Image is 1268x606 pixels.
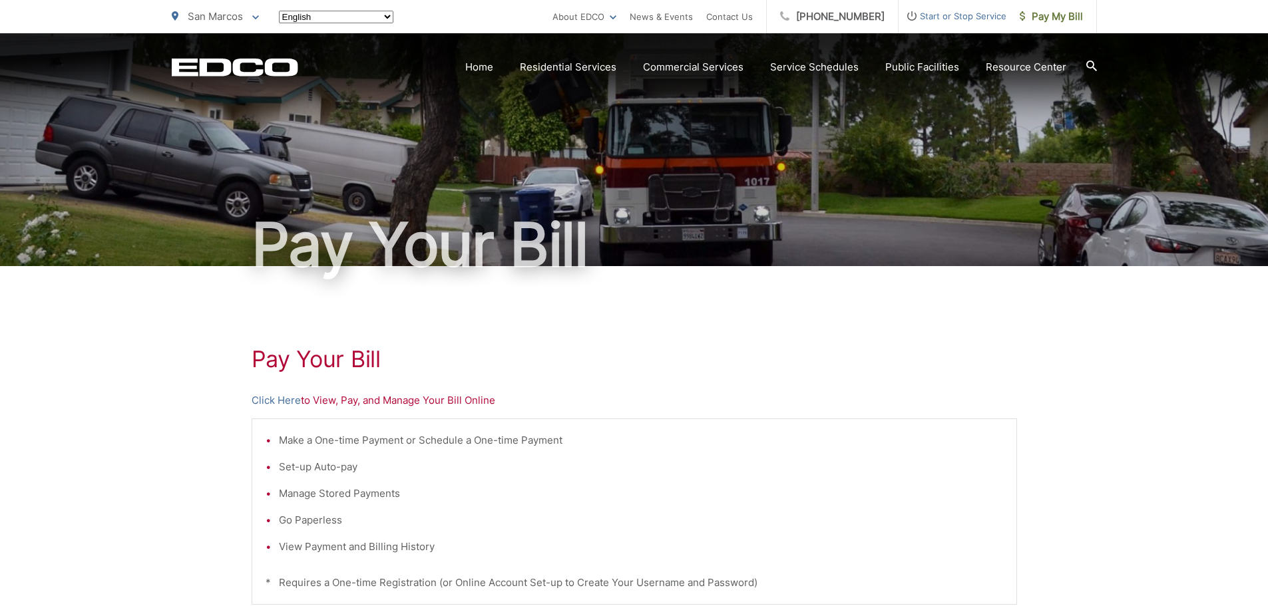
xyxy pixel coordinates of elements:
[643,59,743,75] a: Commercial Services
[188,10,243,23] span: San Marcos
[885,59,959,75] a: Public Facilities
[252,392,1017,408] p: to View, Pay, and Manage Your Bill Online
[266,575,1003,591] p: * Requires a One-time Registration (or Online Account Set-up to Create Your Username and Password)
[706,9,753,25] a: Contact Us
[520,59,616,75] a: Residential Services
[770,59,859,75] a: Service Schedules
[279,486,1003,502] li: Manage Stored Payments
[279,539,1003,555] li: View Payment and Billing History
[279,459,1003,475] li: Set-up Auto-pay
[279,512,1003,528] li: Go Paperless
[986,59,1066,75] a: Resource Center
[172,58,298,76] a: EDCD logo. Return to the homepage.
[279,11,393,23] select: Select a language
[252,346,1017,373] h1: Pay Your Bill
[172,212,1097,278] h1: Pay Your Bill
[1020,9,1083,25] span: Pay My Bill
[630,9,693,25] a: News & Events
[279,432,1003,448] li: Make a One-time Payment or Schedule a One-time Payment
[552,9,616,25] a: About EDCO
[465,59,493,75] a: Home
[252,392,301,408] a: Click Here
